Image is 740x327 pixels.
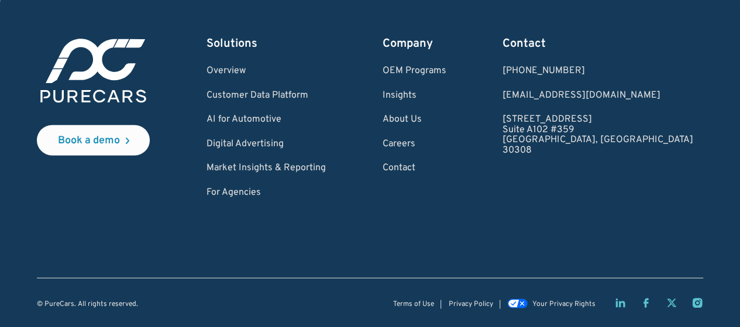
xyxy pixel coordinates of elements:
a: Careers [383,139,446,150]
div: Your Privacy Rights [532,301,596,308]
a: Instagram page [691,297,703,309]
a: For Agencies [206,188,326,198]
a: Email us [502,91,693,101]
a: Contact [383,163,446,174]
div: [PHONE_NUMBER] [502,66,693,77]
a: Privacy Policy [448,301,493,308]
a: Your Privacy Rights [507,300,595,308]
a: About Us [383,115,446,125]
a: Insights [383,91,446,101]
a: Twitter X page [666,297,677,309]
a: AI for Automotive [206,115,326,125]
a: Facebook page [640,297,652,309]
a: Digital Advertising [206,139,326,150]
a: Terms of Use [393,301,433,308]
a: Customer Data Platform [206,91,326,101]
a: [STREET_ADDRESS]Suite A102 #359[GEOGRAPHIC_DATA], [GEOGRAPHIC_DATA]30308 [502,115,693,156]
a: Book a demo [37,125,150,156]
div: Solutions [206,36,326,52]
a: OEM Programs [383,66,446,77]
div: Company [383,36,446,52]
img: purecars logo [37,36,150,106]
a: LinkedIn page [614,297,626,309]
a: Market Insights & Reporting [206,163,326,174]
a: Overview [206,66,326,77]
div: © PureCars. All rights reserved. [37,301,138,308]
div: Contact [502,36,693,52]
div: Book a demo [58,136,120,146]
